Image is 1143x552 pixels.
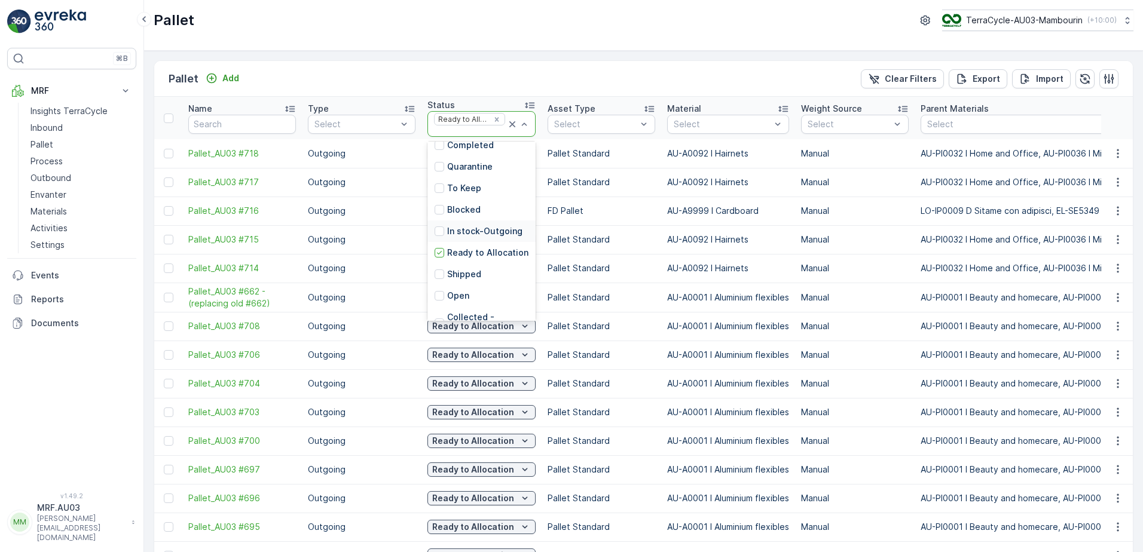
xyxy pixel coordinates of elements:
a: Pallet_AU03 #662 - (replacing old #662) [188,286,296,309]
span: Pallet_AU03 #703 [188,406,296,418]
p: Export [973,73,1000,85]
td: AU-A0092 I Hairnets [661,254,795,283]
div: Toggle Row Selected [164,149,173,158]
a: Pallet_AU03 #714 [188,262,296,274]
td: AU-A0001 I Aluminium flexibles [661,398,795,427]
a: Pallet [26,136,136,153]
p: Ready to Allocation [432,406,514,418]
a: Inbound [26,119,136,136]
div: Toggle Row Selected [164,465,173,474]
td: Manual [795,484,915,513]
td: Pallet Standard [542,513,661,541]
a: Pallet_AU03 #718 [188,148,296,160]
img: logo [7,10,31,33]
p: Activities [30,222,68,234]
a: Pallet_AU03 #716 [188,205,296,217]
p: [PERSON_NAME][EMAIL_ADDRESS][DOMAIN_NAME] [37,514,126,542]
td: AU-A9999 I Cardboard [661,197,795,225]
p: Select [314,118,397,130]
a: Documents [7,311,136,335]
p: Pallet [154,11,194,30]
button: Ready to Allocation [427,434,536,448]
a: Pallet_AU03 #696 [188,492,296,504]
p: Insights TerraCycle [30,105,108,117]
p: Select [554,118,637,130]
td: Outgoing [302,427,421,455]
td: Outgoing [302,484,421,513]
div: MM [10,513,29,532]
input: Search [188,115,296,134]
div: Toggle Row Selected [164,350,173,360]
td: Outgoing [302,341,421,369]
div: Toggle Row Selected [164,206,173,216]
div: Toggle Row Selected [164,235,173,244]
td: Outgoing [302,455,421,484]
a: Pallet_AU03 #695 [188,521,296,533]
div: Toggle Row Selected [164,436,173,446]
p: Pallet [30,139,53,151]
p: Ready to Allocation [432,521,514,533]
td: Outgoing [302,398,421,427]
div: Toggle Row Selected [164,321,173,331]
a: Pallet_AU03 #717 [188,176,296,188]
td: Pallet Standard [542,312,661,341]
td: Manual [795,283,915,312]
p: Ready to Allocation [432,492,514,504]
a: Pallet_AU03 #704 [188,378,296,390]
td: AU-A0001 I Aluminium flexibles [661,455,795,484]
p: Name [188,103,212,115]
a: Outbound [26,170,136,186]
a: Pallet_AU03 #697 [188,464,296,476]
td: Pallet Standard [542,254,661,283]
p: ⌘B [116,54,128,63]
a: Events [7,263,136,287]
button: TerraCycle-AU03-Mambourin(+10:00) [942,10,1133,31]
button: Ready to Allocation [427,376,536,391]
a: Activities [26,220,136,237]
a: Pallet_AU03 #715 [188,234,296,246]
button: Clear Filters [861,69,944,88]
div: Toggle Row Selected [164,493,173,503]
td: Pallet Standard [542,283,661,312]
div: Toggle Row Selected [164,293,173,302]
button: Ready to Allocation [427,319,536,333]
button: MMMRF.AU03[PERSON_NAME][EMAIL_ADDRESS][DOMAIN_NAME] [7,502,136,542]
button: Ready to Allocation [427,405,536,419]
p: Import [1036,73,1063,85]
td: AU-A0001 I Aluminium flexibles [661,513,795,541]
td: Outgoing [302,312,421,341]
p: Events [31,269,132,281]
p: Materials [30,206,67,217]
button: Ready to Allocation [427,520,536,534]
td: Pallet Standard [542,168,661,197]
td: Pallet Standard [542,484,661,513]
td: Manual [795,455,915,484]
td: Pallet Standard [542,341,661,369]
div: Ready to Allocation [435,114,490,125]
a: Reports [7,287,136,311]
p: In stock-Outgoing [447,225,522,237]
p: TerraCycle-AU03-Mambourin [966,14,1083,26]
td: Outgoing [302,254,421,283]
div: Remove Ready to Allocation [490,115,503,124]
td: Manual [795,369,915,398]
p: Pallet [169,70,198,87]
a: Pallet_AU03 #700 [188,435,296,447]
td: Manual [795,139,915,168]
p: Material [667,103,701,115]
p: Ready to Allocation [447,247,528,259]
td: AU-A0092 I Hairnets [661,225,795,254]
td: Manual [795,427,915,455]
button: MRF [7,79,136,103]
td: Pallet Standard [542,139,661,168]
p: Reports [31,293,132,305]
td: Pallet Standard [542,225,661,254]
a: Envanter [26,186,136,203]
img: logo_light-DOdMpM7g.png [35,10,86,33]
p: Blocked [447,204,481,216]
